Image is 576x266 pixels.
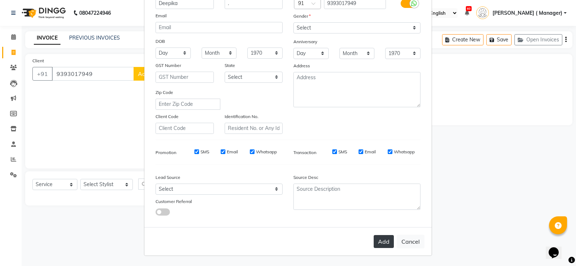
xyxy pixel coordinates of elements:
input: Resident No. or Any Id [225,123,283,134]
label: Email [156,13,167,19]
label: Customer Referral [156,198,192,205]
label: Transaction [293,149,316,156]
label: Source Desc [293,174,318,181]
label: DOB [156,38,165,45]
input: Enter Zip Code [156,99,220,110]
label: Identification No. [225,113,258,120]
label: GST Number [156,62,181,69]
label: Client Code [156,113,179,120]
label: Email [227,149,238,155]
label: Address [293,63,310,69]
input: Client Code [156,123,214,134]
button: Cancel [397,235,424,248]
label: Whatsapp [394,149,415,155]
input: GST Number [156,72,214,83]
label: Lead Source [156,174,180,181]
label: SMS [338,149,347,155]
button: Add [374,235,394,248]
label: Email [365,149,376,155]
label: Zip Code [156,89,173,96]
label: State [225,62,235,69]
label: SMS [201,149,209,155]
label: Promotion [156,149,176,156]
label: Gender [293,13,311,19]
label: Whatsapp [256,149,277,155]
label: Anniversary [293,39,317,45]
input: Email [156,22,283,33]
iframe: chat widget [546,237,569,259]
